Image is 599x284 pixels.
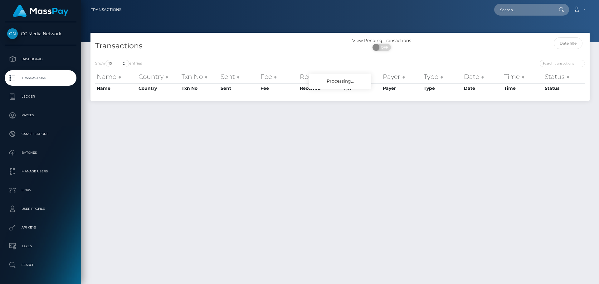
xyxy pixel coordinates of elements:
[376,44,392,51] span: OFF
[137,83,180,93] th: Country
[462,70,503,83] th: Date
[422,83,462,93] th: Type
[219,70,259,83] th: Sent
[381,70,422,83] th: Payer
[95,70,137,83] th: Name
[554,37,583,49] input: Date filter
[180,70,219,83] th: Txn No
[462,83,503,93] th: Date
[5,31,76,36] span: CC Media Network
[7,185,74,195] p: Links
[5,145,76,161] a: Batches
[7,167,74,176] p: Manage Users
[7,223,74,232] p: API Keys
[5,51,76,67] a: Dashboard
[5,70,76,86] a: Transactions
[95,60,142,67] label: Show entries
[340,37,423,44] div: View Pending Transactions
[7,242,74,251] p: Taxes
[7,55,74,64] p: Dashboard
[137,70,180,83] th: Country
[259,70,298,83] th: Fee
[259,83,298,93] th: Fee
[5,182,76,198] a: Links
[180,83,219,93] th: Txn No
[343,70,381,83] th: F/X
[5,220,76,235] a: API Keys
[7,148,74,157] p: Batches
[7,111,74,120] p: Payees
[503,70,543,83] th: Time
[91,3,121,16] a: Transactions
[7,92,74,101] p: Ledger
[309,74,371,89] div: Processing...
[5,164,76,179] a: Manage Users
[381,83,422,93] th: Payer
[298,70,343,83] th: Received
[5,257,76,273] a: Search
[5,108,76,123] a: Payees
[540,60,585,67] input: Search transactions
[5,201,76,217] a: User Profile
[543,83,585,93] th: Status
[7,28,18,39] img: CC Media Network
[219,83,259,93] th: Sent
[106,60,129,67] select: Showentries
[5,89,76,104] a: Ledger
[13,5,68,17] img: MassPay Logo
[543,70,585,83] th: Status
[95,41,335,51] h4: Transactions
[95,83,137,93] th: Name
[7,204,74,214] p: User Profile
[503,83,543,93] th: Time
[422,70,462,83] th: Type
[298,83,343,93] th: Received
[5,238,76,254] a: Taxes
[5,126,76,142] a: Cancellations
[7,260,74,270] p: Search
[494,4,553,16] input: Search...
[7,73,74,83] p: Transactions
[7,129,74,139] p: Cancellations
